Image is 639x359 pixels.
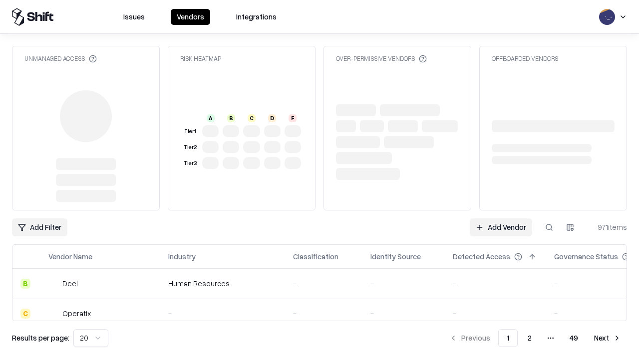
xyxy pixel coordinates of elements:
div: Deel [62,278,78,289]
a: Add Vendor [470,218,532,236]
div: Industry [168,251,196,262]
div: Tier 3 [182,159,198,168]
div: Risk Heatmap [180,54,221,63]
div: Human Resources [168,278,277,289]
div: - [293,308,354,319]
button: 1 [498,329,518,347]
div: Unmanaged Access [24,54,97,63]
div: Tier 2 [182,143,198,152]
div: Tier 1 [182,127,198,136]
button: 2 [520,329,540,347]
div: Vendor Name [48,251,92,262]
img: Deel [48,279,58,289]
div: 971 items [587,222,627,232]
div: Over-Permissive Vendors [336,54,427,63]
div: A [207,114,215,122]
div: C [248,114,256,122]
div: D [268,114,276,122]
nav: pagination [443,329,627,347]
div: B [227,114,235,122]
img: Operatix [48,309,58,319]
div: Classification [293,251,338,262]
div: - [370,278,437,289]
div: Operatix [62,308,91,319]
div: Detected Access [453,251,510,262]
div: Offboarded Vendors [492,54,558,63]
div: Governance Status [554,251,618,262]
p: Results per page: [12,333,69,343]
button: 49 [562,329,586,347]
div: - [370,308,437,319]
div: - [453,278,538,289]
div: Identity Source [370,251,421,262]
button: Issues [117,9,151,25]
div: - [293,278,354,289]
button: Next [588,329,627,347]
div: F [289,114,297,122]
button: Vendors [171,9,210,25]
div: - [453,308,538,319]
div: B [20,279,30,289]
div: - [168,308,277,319]
div: C [20,309,30,319]
button: Add Filter [12,218,67,236]
button: Integrations [230,9,283,25]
